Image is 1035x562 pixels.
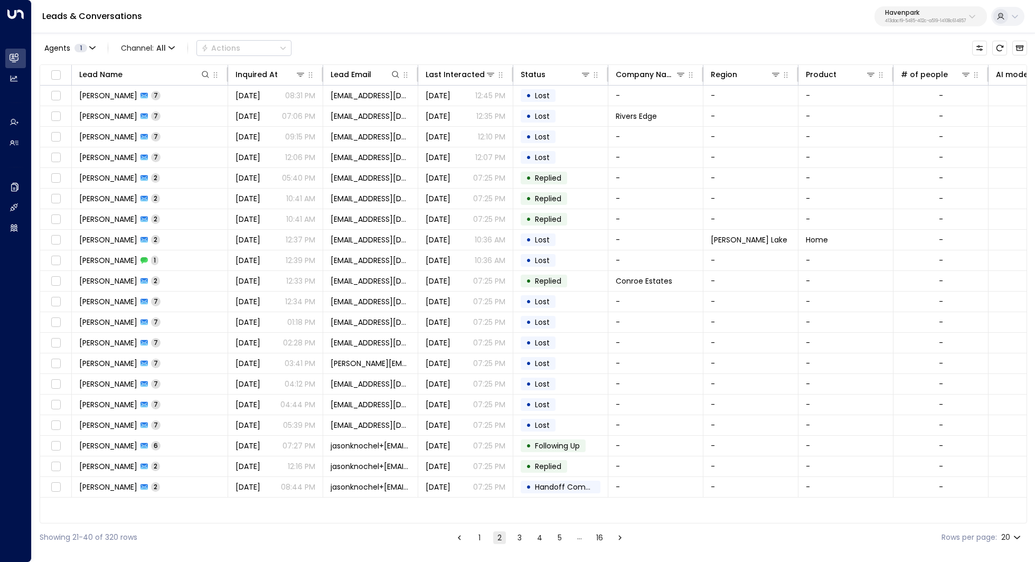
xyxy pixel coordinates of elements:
span: Jul 28, 2025 [236,276,260,286]
div: Inquired At [236,68,306,81]
div: Product [806,68,836,81]
p: 12:33 PM [286,276,315,286]
span: Replied [535,173,561,183]
div: Company Name [616,68,675,81]
p: 12:39 PM [286,255,315,266]
div: • [526,210,531,228]
p: 12:34 PM [285,296,315,307]
span: Daisy Bengtson [79,338,137,348]
span: Jul 28, 2025 [236,152,260,163]
span: Lost [535,255,550,266]
p: 07:25 PM [473,214,505,224]
div: - [939,132,943,142]
p: 10:41 AM [286,214,315,224]
span: Toggle select row [49,378,62,391]
td: - [608,209,703,229]
div: Inquired At [236,68,278,81]
span: Jul 27, 2025 [236,90,260,101]
div: - [939,173,943,183]
span: 7 [151,297,161,306]
div: Button group with a nested menu [196,40,291,56]
span: Toggle select row [49,233,62,247]
div: • [526,334,531,352]
span: Lost [535,358,550,369]
span: yg6jc8zyc7@privaterelay.appleid.com [331,193,410,204]
span: Toggle select row [49,419,62,432]
div: • [526,87,531,105]
div: Product [806,68,876,81]
span: jnjoe2013@gmail.com [331,296,410,307]
td: - [798,147,893,167]
span: yg6jc8zyc7@privaterelay.appleid.com [331,214,410,224]
div: • [526,437,531,455]
button: Channel:All [117,41,179,55]
span: Lost [535,111,550,121]
span: Lost [535,420,550,430]
div: Status [521,68,591,81]
td: - [703,415,798,435]
span: Toggle select row [49,89,62,102]
button: Go to page 3 [513,531,526,544]
span: Toggle select row [49,110,62,123]
span: Aug 18, 2025 [426,338,450,348]
span: Jul 27, 2025 [236,379,260,389]
td: - [798,209,893,229]
span: yg6jc8zyc7@privaterelay.appleid.com [331,173,410,183]
div: • [526,313,531,331]
div: - [939,338,943,348]
div: Lead Email [331,68,401,81]
span: Aug 19, 2025 [426,90,450,101]
span: Toggle select all [49,69,62,82]
span: Aug 18, 2025 [236,255,260,266]
span: Toggle select row [49,213,62,226]
td: - [798,106,893,126]
div: Last Interacted [426,68,496,81]
p: 12:06 PM [285,152,315,163]
span: Shantane Thomas [79,379,137,389]
span: 1 [151,256,158,265]
button: Customize [972,41,987,55]
span: Lost [535,296,550,307]
span: Jul 27, 2025 [236,338,260,348]
td: - [608,477,703,497]
p: 04:12 PM [285,379,315,389]
p: 10:41 AM [286,193,315,204]
div: • [526,190,531,208]
span: Jul 27, 2025 [236,111,260,121]
span: All [156,44,166,52]
span: Replied [535,214,561,224]
span: Toggle select row [49,275,62,288]
td: - [703,374,798,394]
div: • [526,293,531,311]
span: Lost [535,235,550,245]
span: Replied [535,276,561,286]
p: 12:35 PM [476,111,505,121]
span: Jul 27, 2025 [236,173,260,183]
span: Toggle select row [49,172,62,185]
span: Aug 19, 2025 [426,235,450,245]
span: Toggle select row [49,295,62,308]
td: - [703,436,798,456]
td: - [798,86,893,106]
span: Toggle select row [49,130,62,144]
div: - [939,379,943,389]
span: travor1008@icloud.com [331,276,410,286]
div: Status [521,68,545,81]
div: Actions [201,43,240,53]
td: - [798,477,893,497]
span: Jul 27, 2025 [236,132,260,142]
span: Jul 27, 2025 [236,399,260,410]
span: Aug 18, 2025 [426,173,450,183]
div: - [939,152,943,163]
span: 7 [151,400,161,409]
td: - [703,271,798,291]
span: Toggle select row [49,254,62,267]
span: 7 [151,317,161,326]
span: 7 [151,420,161,429]
td: - [703,189,798,209]
td: - [703,395,798,415]
td: - [703,456,798,476]
p: 10:36 AM [475,255,505,266]
span: Lost [535,317,550,327]
span: 7 [151,91,161,100]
